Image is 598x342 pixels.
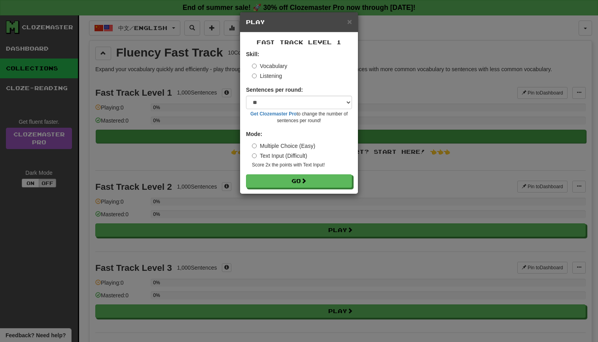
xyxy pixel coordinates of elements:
label: Listening [252,72,282,80]
a: Get Clozemaster Pro [250,111,297,117]
strong: Mode: [246,131,262,137]
input: Listening [252,74,257,78]
span: Fast Track Level 1 [257,39,341,45]
small: Score 2x the points with Text Input ! [252,162,352,168]
small: to change the number of sentences per round! [246,111,352,124]
h5: Play [246,18,352,26]
span: × [347,17,352,26]
label: Multiple Choice (Easy) [252,142,315,150]
label: Text Input (Difficult) [252,152,307,160]
label: Vocabulary [252,62,287,70]
strong: Skill: [246,51,259,57]
label: Sentences per round: [246,86,303,94]
input: Vocabulary [252,64,257,68]
button: Close [347,17,352,26]
button: Go [246,174,352,188]
input: Multiple Choice (Easy) [252,144,257,148]
input: Text Input (Difficult) [252,153,257,158]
